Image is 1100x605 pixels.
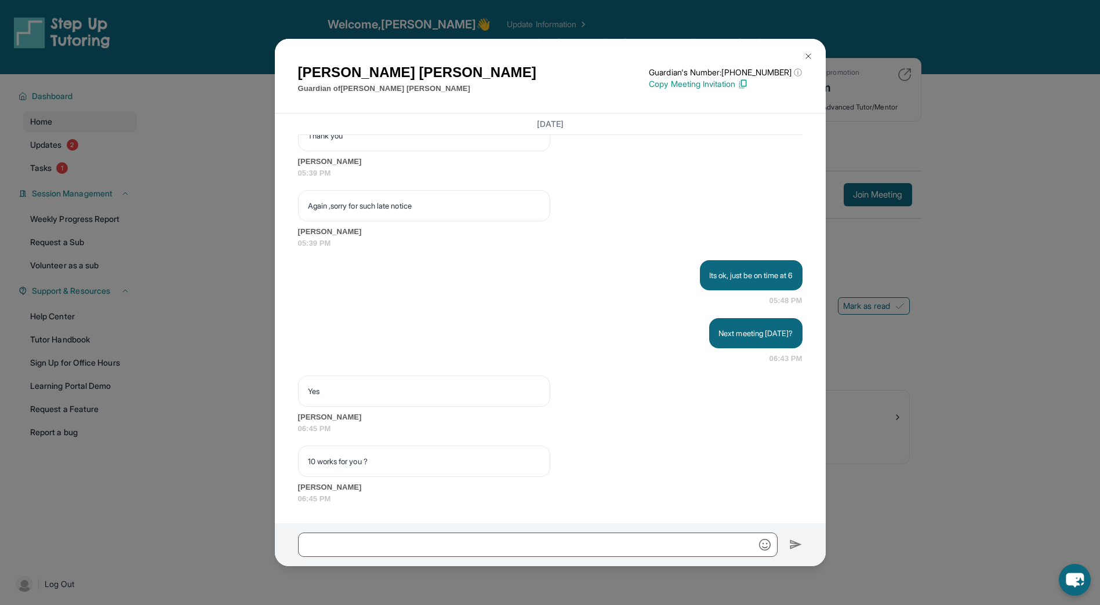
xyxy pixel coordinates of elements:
span: [PERSON_NAME] [298,226,803,238]
span: 06:45 PM [298,493,803,505]
p: Guardian of [PERSON_NAME] [PERSON_NAME] [298,83,536,94]
span: 05:39 PM [298,167,803,179]
p: Guardian's Number: [PHONE_NUMBER] [649,67,802,78]
button: chat-button [1059,564,1091,596]
span: 05:48 PM [769,295,803,307]
img: Copy Icon [738,79,748,89]
img: Close Icon [804,52,813,61]
span: 05:39 PM [298,238,803,249]
p: Yes [308,385,540,397]
p: Its ok, just be on time at 6 [709,269,793,281]
h3: [DATE] [298,118,803,130]
p: Copy Meeting Invitation [649,78,802,90]
p: Next meeting [DATE]? [718,327,793,339]
span: [PERSON_NAME] [298,156,803,167]
img: Send icon [789,538,803,552]
p: Again ,sorry for such late notice [308,200,540,212]
span: [PERSON_NAME] [298,482,803,493]
p: 10 works for you ? [308,455,540,467]
span: [PERSON_NAME] [298,411,803,423]
p: Thank you [308,130,540,141]
span: 06:45 PM [298,423,803,435]
img: Emoji [759,539,771,551]
span: ⓘ [794,67,802,78]
h1: [PERSON_NAME] [PERSON_NAME] [298,62,536,83]
span: 06:43 PM [769,353,803,365]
